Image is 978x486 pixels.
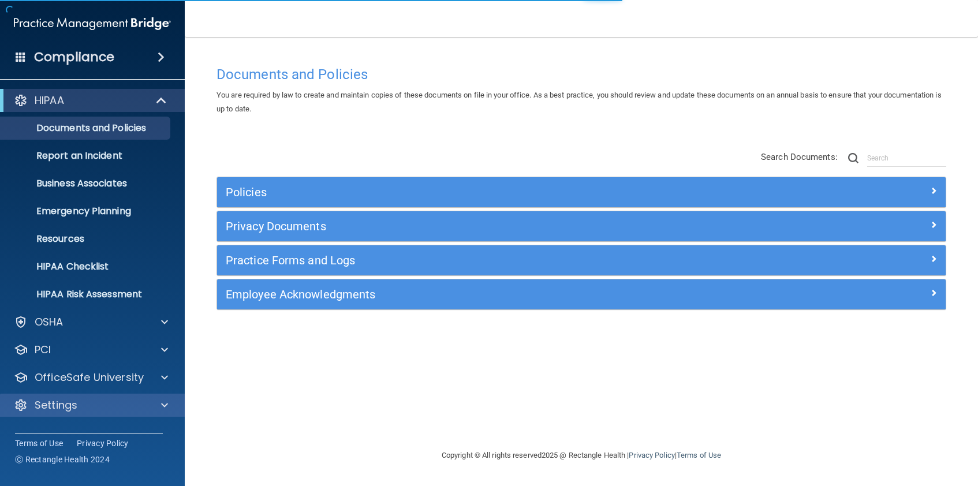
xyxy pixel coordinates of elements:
[8,205,165,217] p: Emergency Planning
[35,371,144,384] p: OfficeSafe University
[35,94,64,107] p: HIPAA
[14,371,168,384] a: OfficeSafe University
[8,150,165,162] p: Report an Incident
[8,178,165,189] p: Business Associates
[35,315,64,329] p: OSHA
[867,149,946,167] input: Search
[14,398,168,412] a: Settings
[14,315,168,329] a: OSHA
[226,251,937,270] a: Practice Forms and Logs
[371,437,792,474] div: Copyright © All rights reserved 2025 @ Rectangle Health | |
[761,152,838,162] span: Search Documents:
[778,404,964,450] iframe: Drift Widget Chat Controller
[15,438,63,449] a: Terms of Use
[15,454,110,465] span: Ⓒ Rectangle Health 2024
[848,153,858,163] img: ic-search.3b580494.png
[14,94,167,107] a: HIPAA
[226,186,755,199] h5: Policies
[226,217,937,235] a: Privacy Documents
[14,343,168,357] a: PCI
[8,289,165,300] p: HIPAA Risk Assessment
[8,122,165,134] p: Documents and Policies
[226,254,755,267] h5: Practice Forms and Logs
[35,398,77,412] p: Settings
[629,451,674,459] a: Privacy Policy
[226,183,937,201] a: Policies
[35,343,51,357] p: PCI
[216,91,942,113] span: You are required by law to create and maintain copies of these documents on file in your office. ...
[226,288,755,301] h5: Employee Acknowledgments
[14,12,171,35] img: PMB logo
[34,49,114,65] h4: Compliance
[77,438,129,449] a: Privacy Policy
[677,451,721,459] a: Terms of Use
[226,285,937,304] a: Employee Acknowledgments
[8,233,165,245] p: Resources
[8,261,165,272] p: HIPAA Checklist
[216,67,946,82] h4: Documents and Policies
[226,220,755,233] h5: Privacy Documents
